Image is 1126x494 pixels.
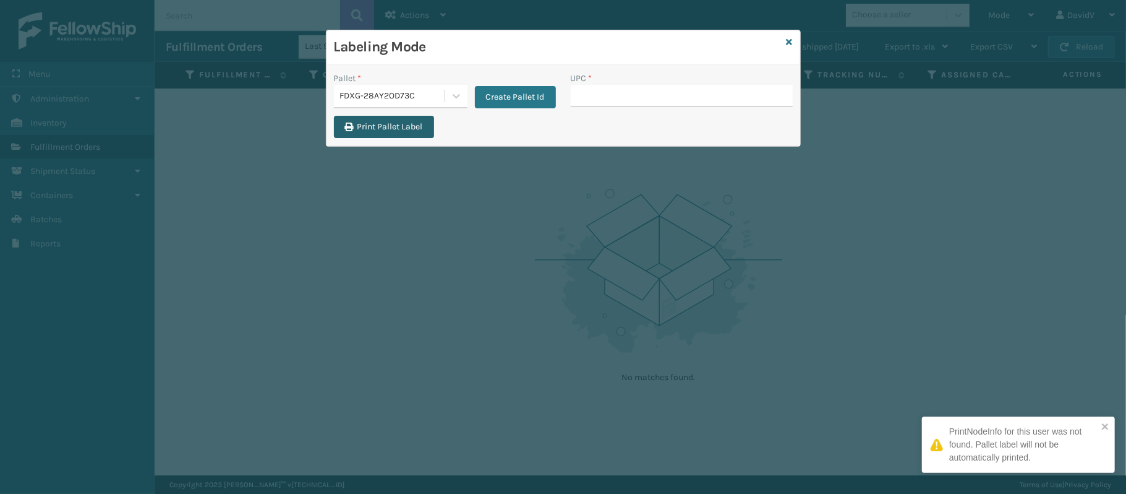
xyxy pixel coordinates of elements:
div: PrintNodeInfo for this user was not found. Pallet label will not be automatically printed. [949,425,1098,464]
label: UPC [571,72,592,85]
button: close [1101,422,1110,433]
div: FDXG-28AY2OD73C [340,90,446,103]
h3: Labeling Mode [334,38,782,56]
button: Create Pallet Id [475,86,556,108]
button: Print Pallet Label [334,116,434,138]
label: Pallet [334,72,362,85]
